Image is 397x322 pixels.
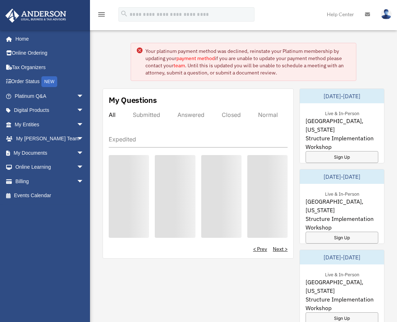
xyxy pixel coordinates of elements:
span: arrow_drop_down [77,89,91,104]
a: Digital Productsarrow_drop_down [5,103,95,118]
a: My Documentsarrow_drop_down [5,146,95,160]
div: Normal [258,111,278,118]
a: Next > [273,245,288,253]
span: arrow_drop_down [77,174,91,189]
a: Home [5,32,91,46]
div: [DATE]-[DATE] [300,250,384,264]
span: arrow_drop_down [77,132,91,146]
a: team [173,62,185,69]
div: Your platinum payment method was declined, reinstate your Platinum membership by updating your if... [145,47,350,76]
i: menu [97,10,106,19]
i: search [120,10,128,18]
div: Expedited [109,136,136,143]
a: Sign Up [306,151,378,163]
a: < Prev [253,245,267,253]
a: Platinum Q&Aarrow_drop_down [5,89,95,103]
img: User Pic [381,9,392,19]
a: Events Calendar [5,189,95,203]
div: Live & In-Person [319,109,365,117]
span: Structure Implementation Workshop [306,134,378,151]
span: arrow_drop_down [77,160,91,175]
span: arrow_drop_down [77,103,91,118]
div: Closed [222,111,241,118]
span: arrow_drop_down [77,146,91,160]
a: Online Ordering [5,46,95,60]
a: menu [97,13,106,19]
a: My [PERSON_NAME] Teamarrow_drop_down [5,132,95,146]
div: [DATE]-[DATE] [300,89,384,103]
div: NEW [41,76,57,87]
a: My Entitiesarrow_drop_down [5,117,95,132]
div: Answered [177,111,204,118]
div: All [109,111,116,118]
img: Anderson Advisors Platinum Portal [3,9,68,23]
span: [GEOGRAPHIC_DATA], [US_STATE] [306,278,378,295]
div: My Questions [109,95,157,105]
a: Tax Organizers [5,60,95,74]
a: Billingarrow_drop_down [5,174,95,189]
span: Structure Implementation Workshop [306,214,378,232]
span: [GEOGRAPHIC_DATA], [US_STATE] [306,117,378,134]
span: arrow_drop_down [77,117,91,132]
div: Live & In-Person [319,190,365,197]
span: [GEOGRAPHIC_DATA], [US_STATE] [306,197,378,214]
div: [DATE]-[DATE] [300,169,384,184]
a: payment method [176,55,215,62]
span: Structure Implementation Workshop [306,295,378,312]
div: Live & In-Person [319,270,365,278]
a: Online Learningarrow_drop_down [5,160,95,174]
div: Submitted [133,111,160,118]
a: Order StatusNEW [5,74,95,89]
a: Sign Up [306,232,378,244]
